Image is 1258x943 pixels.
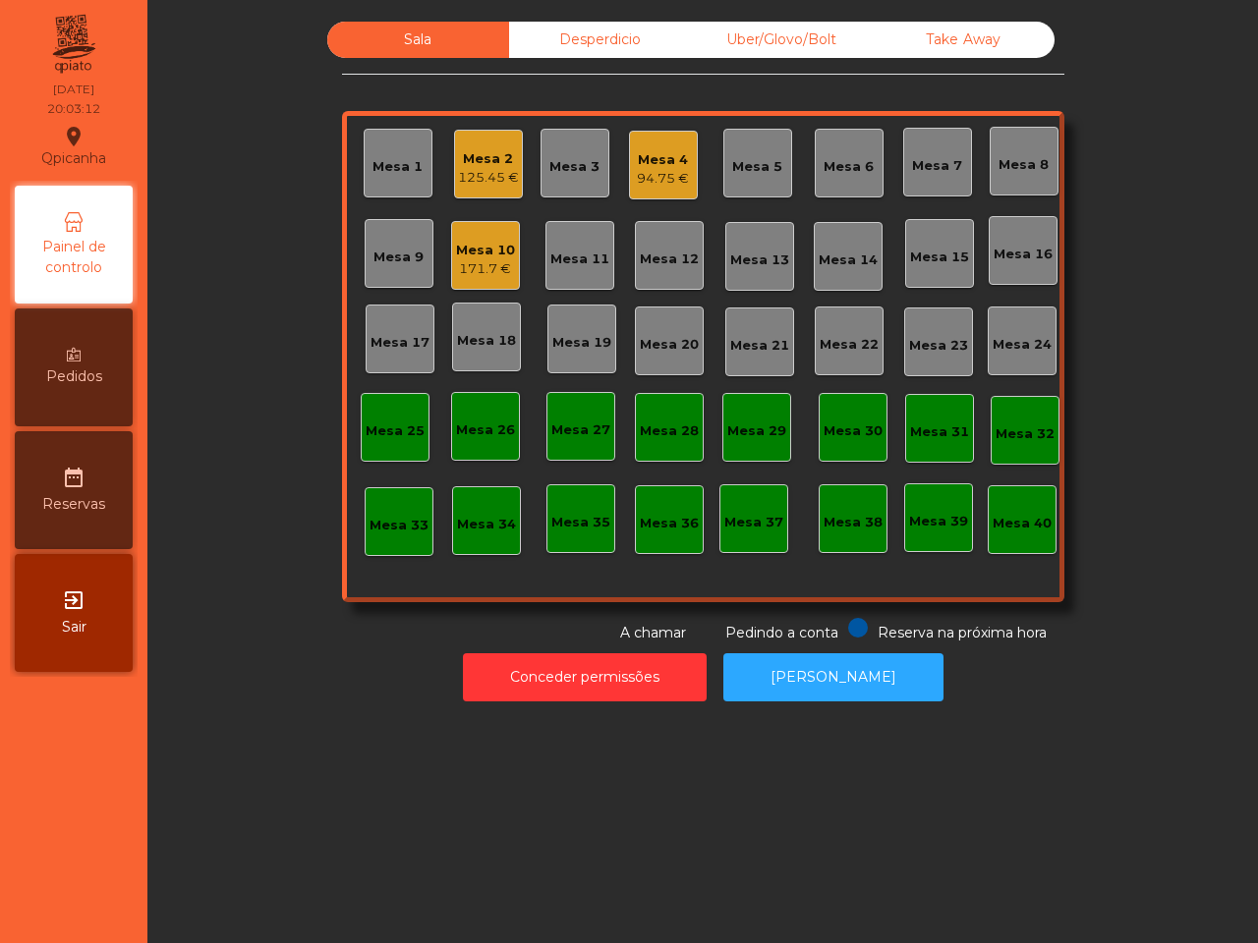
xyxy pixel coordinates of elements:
[373,248,424,267] div: Mesa 9
[47,100,100,118] div: 20:03:12
[909,336,968,356] div: Mesa 23
[550,250,609,269] div: Mesa 11
[824,421,883,441] div: Mesa 30
[551,513,610,532] div: Mesa 35
[41,122,106,171] div: Qpicanha
[996,424,1055,444] div: Mesa 32
[457,331,516,351] div: Mesa 18
[456,259,515,279] div: 171.7 €
[999,155,1049,175] div: Mesa 8
[509,22,691,58] div: Desperdicio
[62,466,86,489] i: date_range
[723,653,943,701] button: [PERSON_NAME]
[993,514,1052,533] div: Mesa 40
[725,624,838,641] span: Pedindo a conta
[46,366,102,387] span: Pedidos
[819,250,878,270] div: Mesa 14
[909,512,968,531] div: Mesa 39
[912,156,962,176] div: Mesa 7
[730,250,789,270] div: Mesa 13
[372,157,423,177] div: Mesa 1
[878,624,1047,641] span: Reserva na próxima hora
[42,494,105,515] span: Reservas
[370,516,429,535] div: Mesa 33
[327,22,509,58] div: Sala
[637,150,689,170] div: Mesa 4
[637,169,689,189] div: 94.75 €
[640,514,699,533] div: Mesa 36
[640,250,699,269] div: Mesa 12
[366,421,425,441] div: Mesa 25
[873,22,1055,58] div: Take Away
[62,588,86,612] i: exit_to_app
[910,422,969,442] div: Mesa 31
[62,125,86,148] i: location_on
[456,241,515,260] div: Mesa 10
[730,336,789,356] div: Mesa 21
[457,515,516,534] div: Mesa 34
[640,335,699,355] div: Mesa 20
[727,421,786,441] div: Mesa 29
[62,617,86,638] span: Sair
[640,421,699,441] div: Mesa 28
[551,420,610,440] div: Mesa 27
[993,335,1052,355] div: Mesa 24
[824,513,883,532] div: Mesa 38
[820,335,879,355] div: Mesa 22
[463,653,707,701] button: Conceder permissões
[824,157,874,177] div: Mesa 6
[458,168,519,188] div: 125.45 €
[458,149,519,169] div: Mesa 2
[910,248,969,267] div: Mesa 15
[371,333,429,353] div: Mesa 17
[20,237,128,278] span: Painel de controlo
[691,22,873,58] div: Uber/Glovo/Bolt
[994,245,1053,264] div: Mesa 16
[49,10,97,79] img: qpiato
[552,333,611,353] div: Mesa 19
[724,513,783,532] div: Mesa 37
[456,420,515,440] div: Mesa 26
[732,157,782,177] div: Mesa 5
[620,624,686,641] span: A chamar
[549,157,600,177] div: Mesa 3
[53,81,94,98] div: [DATE]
